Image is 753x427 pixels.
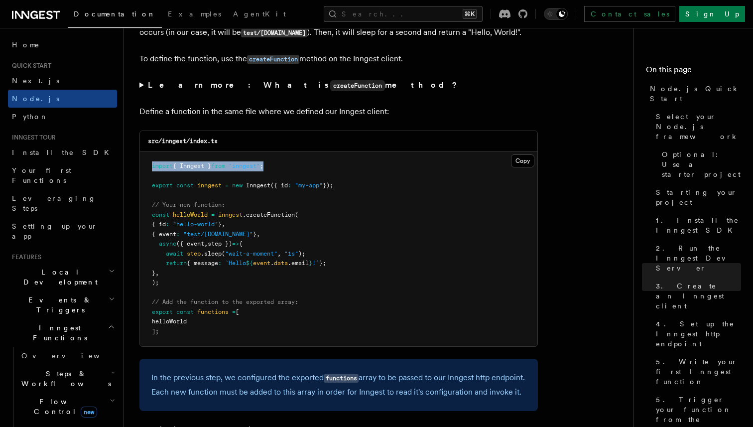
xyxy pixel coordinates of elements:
span: Leveraging Steps [12,194,96,212]
span: Steps & Workflows [17,369,111,389]
summary: Learn more: What iscreateFunctionmethod? [139,78,538,93]
span: data [274,260,288,267]
span: Python [12,113,48,121]
span: Optional: Use a starter project [662,149,741,179]
span: functions [197,308,229,315]
a: 5. Write your first Inngest function [652,353,741,391]
span: inngest [197,182,222,189]
span: Setting up your app [12,222,98,240]
span: async [159,240,176,247]
span: helloWorld [152,318,187,325]
span: Inngest [246,182,270,189]
span: .email [288,260,309,267]
span: ]; [152,328,159,335]
span: inngest [218,211,243,218]
span: Inngest tour [8,134,56,142]
a: Install the SDK [8,143,117,161]
button: Inngest Functions [8,319,117,347]
a: Contact sales [584,6,675,22]
a: Python [8,108,117,126]
span: .sleep [201,250,222,257]
a: Node.js [8,90,117,108]
code: src/inngest/index.ts [148,138,218,144]
span: ); [298,250,305,257]
span: .createFunction [243,211,295,218]
a: 1. Install the Inngest SDK [652,211,741,239]
span: Install the SDK [12,148,115,156]
span: : [166,221,169,228]
span: Examples [168,10,221,18]
span: . [270,260,274,267]
span: "wait-a-moment" [225,250,277,257]
span: Node.js [12,95,59,103]
span: 3. Create an Inngest client [656,281,741,311]
span: 1. Install the Inngest SDK [656,215,741,235]
span: // Add the function to the exported array: [152,298,298,305]
span: : [218,260,222,267]
p: To define the function, use the method on the Inngest client. [139,52,538,66]
code: test/[DOMAIN_NAME] [241,29,307,37]
span: } [309,260,312,267]
span: { Inngest } [173,162,211,169]
span: Flow Control [17,397,110,417]
button: Steps & Workflows [17,365,117,393]
a: Overview [17,347,117,365]
a: Next.js [8,72,117,90]
span: const [176,182,194,189]
span: , [222,221,225,228]
a: Node.js Quick Start [646,80,741,108]
span: Select your Node.js framework [656,112,741,142]
span: ({ id [270,182,288,189]
button: Flow Controlnew [17,393,117,421]
span: { event [152,231,176,238]
span: return [166,260,187,267]
span: ${ [246,260,253,267]
span: "my-app" [295,182,323,189]
span: step }) [208,240,232,247]
span: "test/[DOMAIN_NAME]" [183,231,253,238]
p: In the previous step, we configured the exported array to be passed to our Inngest http endpoint.... [151,371,526,399]
a: Starting your project [652,183,741,211]
span: helloWorld [173,211,208,218]
span: Inngest Functions [8,323,108,343]
span: Documentation [74,10,156,18]
span: { message [187,260,218,267]
span: = [232,308,236,315]
span: 2. Run the Inngest Dev Server [656,243,741,273]
span: ; [260,162,263,169]
button: Local Development [8,263,117,291]
span: Quick start [8,62,51,70]
span: = [225,182,229,189]
span: } [253,231,256,238]
code: functions [324,374,359,383]
kbd: ⌘K [463,9,477,19]
span: "hello-world" [173,221,218,228]
p: Define a function in the same file where we defined our Inngest client: [139,105,538,119]
button: Events & Triggers [8,291,117,319]
span: }); [323,182,333,189]
span: , [256,231,260,238]
span: `Hello [225,260,246,267]
code: createFunction [247,55,299,64]
a: Setting up your app [8,217,117,245]
a: Leveraging Steps [8,189,117,217]
a: Sign Up [679,6,745,22]
span: [ [236,308,239,315]
code: createFunction [330,80,385,91]
span: "1s" [284,250,298,257]
span: "inngest" [229,162,260,169]
span: { [239,240,243,247]
a: Home [8,36,117,54]
span: // Your new function: [152,201,225,208]
strong: Learn more: What is method? [148,80,459,90]
span: await [166,250,183,257]
a: 3. Create an Inngest client [652,277,741,315]
span: new [81,407,97,418]
span: : [288,182,291,189]
a: Optional: Use a starter project [658,145,741,183]
span: ); [152,279,159,286]
span: , [155,270,159,277]
a: 2. Run the Inngest Dev Server [652,239,741,277]
span: Overview [21,352,124,360]
button: Search...⌘K [324,6,483,22]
